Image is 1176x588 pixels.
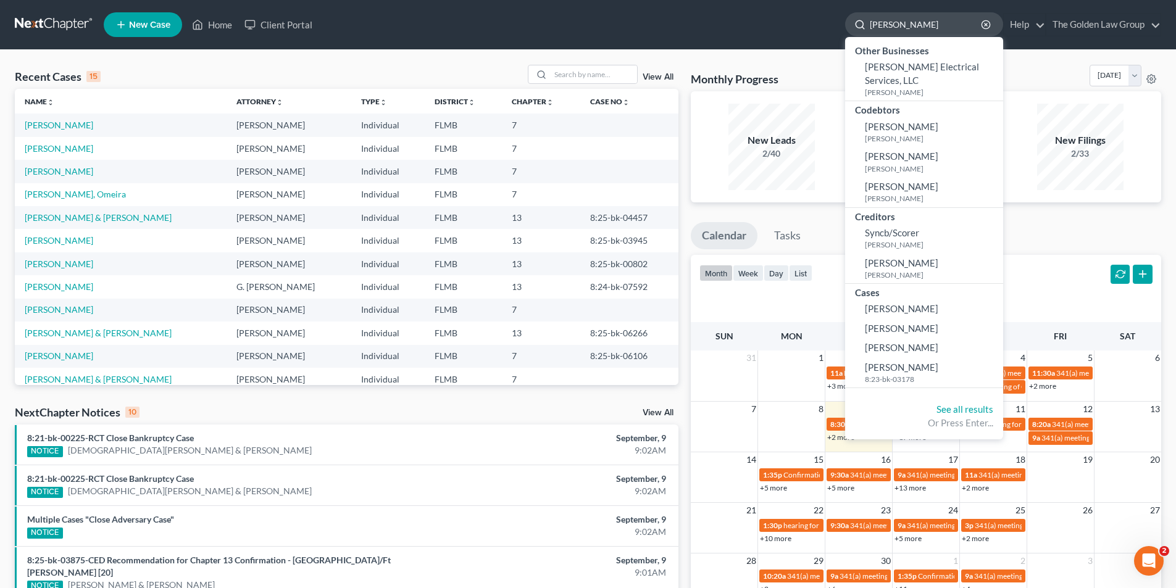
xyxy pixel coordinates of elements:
[502,321,580,344] td: 13
[850,521,969,530] span: 341(a) meeting for [PERSON_NAME]
[461,513,666,526] div: September, 9
[845,147,1003,177] a: [PERSON_NAME][PERSON_NAME]
[25,281,93,292] a: [PERSON_NAME]
[845,223,1003,254] a: Syncb/Scorer[PERSON_NAME]
[745,503,757,518] span: 21
[763,571,786,581] span: 10:20a
[975,521,1094,530] span: 341(a) meeting for [PERSON_NAME]
[27,528,63,539] div: NOTICE
[865,342,938,353] span: [PERSON_NAME]
[502,252,580,275] td: 13
[227,183,351,206] td: [PERSON_NAME]
[865,121,938,132] span: [PERSON_NAME]
[865,87,1000,97] small: [PERSON_NAME]
[745,553,757,568] span: 28
[68,444,312,457] a: [DEMOGRAPHIC_DATA][PERSON_NAME] & [PERSON_NAME]
[1037,133,1124,147] div: New Filings
[895,483,926,492] a: +13 more
[47,99,54,106] i: unfold_more
[461,526,666,538] div: 9:02AM
[760,534,791,543] a: +10 more
[1046,14,1161,36] a: The Golden Law Group
[580,206,678,229] td: 8:25-bk-04457
[276,99,283,106] i: unfold_more
[865,374,1000,384] small: 8:23-bk-03178
[830,368,843,378] span: 11a
[25,212,172,223] a: [PERSON_NAME] & [PERSON_NAME]
[351,321,425,344] td: Individual
[907,470,1091,479] span: 341(a) meeting for [PERSON_NAME] & [PERSON_NAME]
[1054,331,1067,341] span: Fri
[27,446,63,457] div: NOTICE
[845,254,1003,284] a: [PERSON_NAME][PERSON_NAME]
[622,99,630,106] i: unfold_more
[227,137,351,160] td: [PERSON_NAME]
[865,362,938,373] span: [PERSON_NAME]
[425,368,502,391] td: FLMB
[898,521,906,530] span: 9a
[351,368,425,391] td: Individual
[502,299,580,321] td: 7
[898,470,906,479] span: 9a
[830,571,838,581] span: 9a
[763,521,782,530] span: 1:30p
[68,485,312,497] a: [DEMOGRAPHIC_DATA][PERSON_NAME] & [PERSON_NAME]
[1019,553,1027,568] span: 2
[1149,402,1161,416] span: 13
[728,133,815,147] div: New Leads
[812,553,825,568] span: 29
[27,433,194,443] a: 8:21-bk-00225-RCT Close Bankruptcy Case
[865,164,1000,174] small: [PERSON_NAME]
[895,534,922,543] a: +5 more
[502,229,580,252] td: 13
[502,368,580,391] td: 7
[15,405,140,420] div: NextChapter Notices
[1149,503,1161,518] span: 27
[947,452,959,467] span: 17
[425,183,502,206] td: FLMB
[699,265,733,281] button: month
[865,239,1000,250] small: [PERSON_NAME]
[787,571,906,581] span: 341(a) meeting for [PERSON_NAME]
[1014,503,1027,518] span: 25
[25,374,172,384] a: [PERSON_NAME] & [PERSON_NAME]
[25,328,172,338] a: [PERSON_NAME] & [PERSON_NAME]
[227,114,351,136] td: [PERSON_NAME]
[227,321,351,344] td: [PERSON_NAME]
[1056,368,1175,378] span: 341(a) meeting for [PERSON_NAME]
[965,571,973,581] span: 9a
[845,299,1003,318] a: [PERSON_NAME]
[27,473,194,484] a: 8:21-bk-00225-RCT Close Bankruptcy Case
[502,137,580,160] td: 7
[870,13,983,36] input: Search by name...
[1037,147,1124,160] div: 2/33
[351,114,425,136] td: Individual
[227,160,351,183] td: [PERSON_NAME]
[845,57,1003,101] a: [PERSON_NAME] Electrical Services, LLC[PERSON_NAME]
[227,275,351,298] td: G. [PERSON_NAME]
[351,252,425,275] td: Individual
[764,265,789,281] button: day
[1041,433,1161,442] span: 341(a) meeting for [PERSON_NAME]
[880,503,892,518] span: 23
[962,483,989,492] a: +2 more
[898,571,917,581] span: 1:35p
[845,358,1003,388] a: [PERSON_NAME]8:23-bk-03178
[865,181,938,192] span: [PERSON_NAME]
[1019,350,1027,365] span: 4
[25,143,93,154] a: [PERSON_NAME]
[1159,546,1169,556] span: 2
[227,368,351,391] td: [PERSON_NAME]
[918,571,1059,581] span: Confirmation Hearing for [PERSON_NAME]
[461,473,666,485] div: September, 9
[425,252,502,275] td: FLMB
[580,229,678,252] td: 8:25-bk-03945
[461,444,666,457] div: 9:02AM
[830,420,849,429] span: 8:30a
[590,97,630,106] a: Case Nounfold_more
[186,14,238,36] a: Home
[952,553,959,568] span: 1
[750,402,757,416] span: 7
[15,69,101,84] div: Recent Cases
[86,71,101,82] div: 15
